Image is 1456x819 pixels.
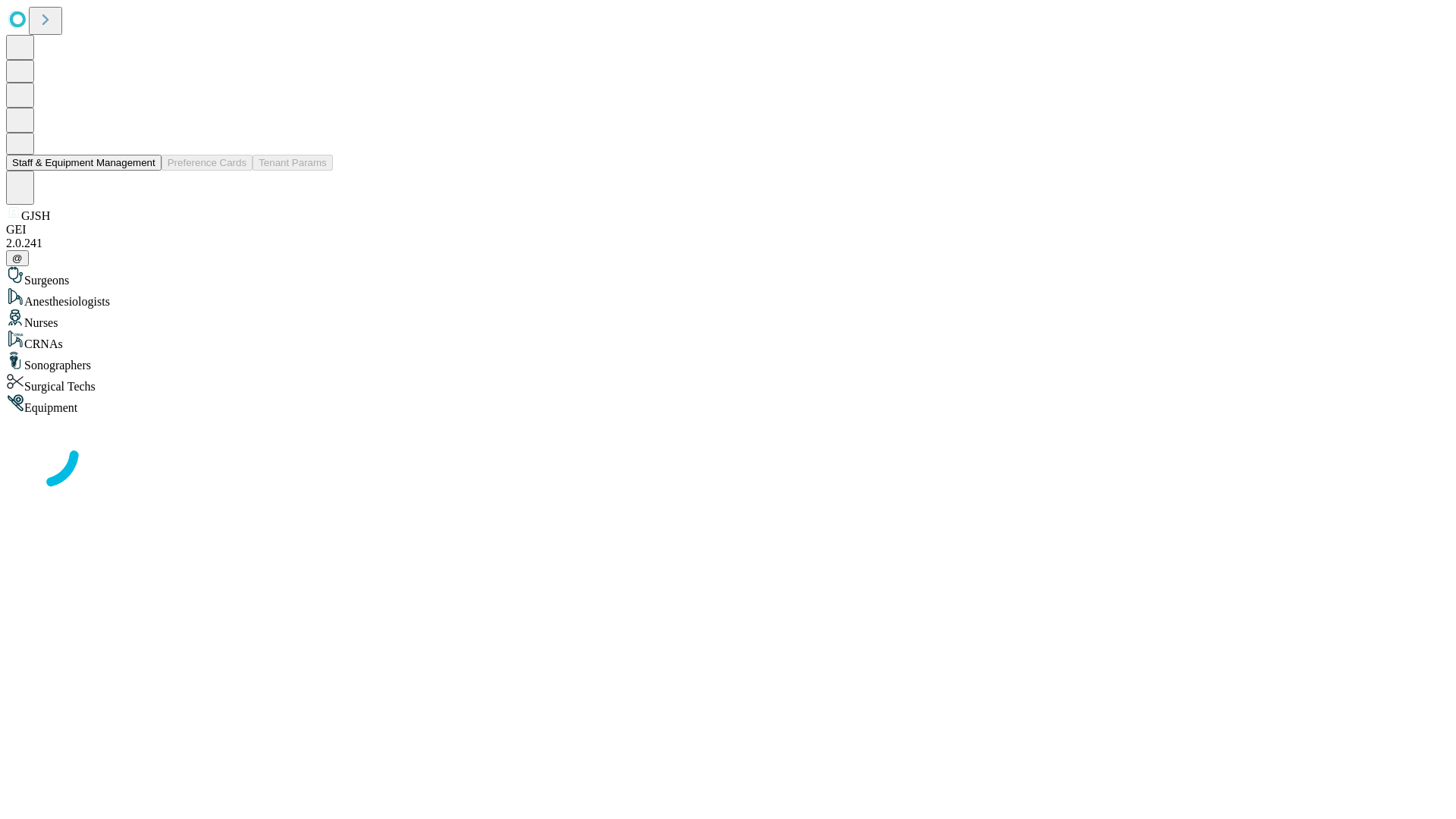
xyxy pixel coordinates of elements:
[6,266,1450,287] div: Surgeons
[6,394,1450,415] div: Equipment
[6,223,1450,237] div: GEI
[6,309,1450,330] div: Nurses
[21,209,50,222] span: GJSH
[12,253,23,264] span: @
[6,351,1450,372] div: Sonographers
[6,155,162,171] button: Staff & Equipment Management
[162,155,253,171] button: Preference Cards
[6,237,1450,250] div: 2.0.241
[6,287,1450,309] div: Anesthesiologists
[253,155,333,171] button: Tenant Params
[6,372,1450,394] div: Surgical Techs
[6,330,1450,351] div: CRNAs
[6,250,29,266] button: @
